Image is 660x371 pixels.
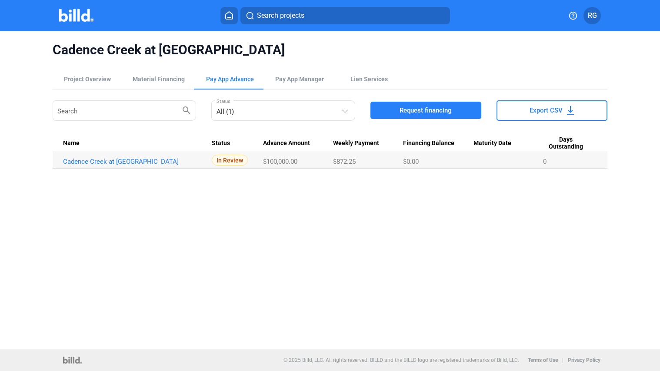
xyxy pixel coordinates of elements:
[59,9,93,22] img: Billd Company Logo
[403,158,419,166] span: $0.00
[473,139,511,147] span: Maturity Date
[263,139,310,147] span: Advance Amount
[403,139,454,147] span: Financing Balance
[333,139,403,147] div: Weekly Payment
[562,357,563,363] p: |
[181,105,192,115] mat-icon: search
[133,75,185,83] div: Material Financing
[217,108,234,116] mat-select-trigger: All (1)
[333,139,379,147] span: Weekly Payment
[63,357,82,364] img: logo
[283,357,519,363] p: © 2025 Billd, LLC. All rights reserved. BILLD and the BILLD logo are registered trademarks of Bil...
[588,10,597,21] span: RG
[212,139,263,147] div: Status
[583,7,601,24] button: RG
[543,136,597,151] div: Days Outstanding
[403,139,473,147] div: Financing Balance
[400,106,452,115] span: Request financing
[263,158,297,166] span: $100,000.00
[333,158,356,166] span: $872.25
[63,158,212,166] a: Cadence Creek at [GEOGRAPHIC_DATA]
[206,75,254,83] div: Pay App Advance
[53,42,607,58] span: Cadence Creek at [GEOGRAPHIC_DATA]
[212,155,248,166] span: In Review
[63,139,80,147] span: Name
[64,75,111,83] div: Project Overview
[568,357,600,363] b: Privacy Policy
[257,10,304,21] span: Search projects
[212,139,230,147] span: Status
[543,136,589,151] span: Days Outstanding
[530,106,563,115] span: Export CSV
[63,139,212,147] div: Name
[370,102,481,119] button: Request financing
[350,75,388,83] div: Lien Services
[528,357,558,363] b: Terms of Use
[497,100,607,121] button: Export CSV
[473,139,543,147] div: Maturity Date
[240,7,450,24] button: Search projects
[543,158,547,166] span: 0
[275,75,324,83] span: Pay App Manager
[263,139,333,147] div: Advance Amount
